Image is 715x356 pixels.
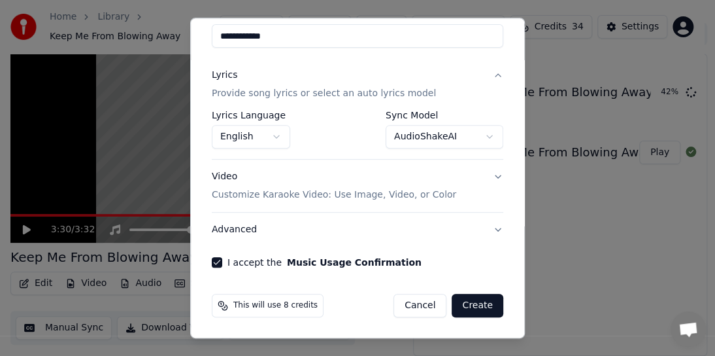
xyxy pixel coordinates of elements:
button: LyricsProvide song lyrics or select an auto lyrics model [212,58,503,111]
label: I accept the [227,258,422,267]
label: Sync Model [386,111,503,120]
div: LyricsProvide song lyrics or select an auto lyrics model [212,111,503,159]
label: Title [212,10,503,19]
span: This will use 8 credits [233,300,318,311]
button: I accept the [287,258,422,267]
label: Lyrics Language [212,111,290,120]
div: Video [212,170,456,202]
button: VideoCustomize Karaoke Video: Use Image, Video, or Color [212,160,503,212]
button: Create [452,294,503,317]
button: Advanced [212,213,503,247]
p: Provide song lyrics or select an auto lyrics model [212,87,436,100]
p: Customize Karaoke Video: Use Image, Video, or Color [212,188,456,202]
div: Lyrics [212,69,237,82]
button: Cancel [393,294,446,317]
